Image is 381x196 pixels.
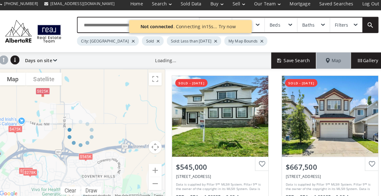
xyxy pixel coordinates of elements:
div: Sold [143,38,164,47]
div: Map [314,54,347,70]
div: Filters [332,25,345,29]
button: Save Search [270,54,314,70]
div: 217 Covebrook Place NE, Calgary, AB T3P0K6 [176,173,263,178]
div: Baths [300,25,312,29]
span: Gallery [354,59,374,65]
div: 51 Evansmeade Common NW, Calgary, AB T3P 1E6 [284,173,371,178]
div: My Map Bounds [224,38,266,47]
div: $545,000 [176,161,263,171]
span: Try now [218,25,235,31]
div: City: [GEOGRAPHIC_DATA] [79,38,140,47]
span: [EMAIL_ADDRESS][DOMAIN_NAME] [53,3,116,9]
div: $667,500 [284,161,371,171]
a: [EMAIL_ADDRESS][DOMAIN_NAME] [44,0,119,12]
div: Loading... [156,59,177,65]
div: View Photos & Details [304,113,350,120]
div: Gallery [347,54,381,70]
b: Not connected [141,25,174,31]
div: Data is supplied by Pillar 9™ MLS® System. Pillar 9™ is the owner of the copyright in its MLS® Sy... [284,180,369,190]
div: View Photos & Details [197,113,242,120]
div: . Connecting in 15 s... [134,25,243,32]
div: Beds [268,25,278,29]
div: Data is supplied by Pillar 9™ MLS® System. Pillar 9™ is the owner of the copyright in its MLS® Sy... [176,180,261,190]
span: [PHONE_NUMBER] [8,3,41,9]
div: Sold: Less than [DATE] [167,38,221,47]
span: Map [323,59,338,65]
div: Days on site [25,54,60,70]
img: Logo [6,21,67,46]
